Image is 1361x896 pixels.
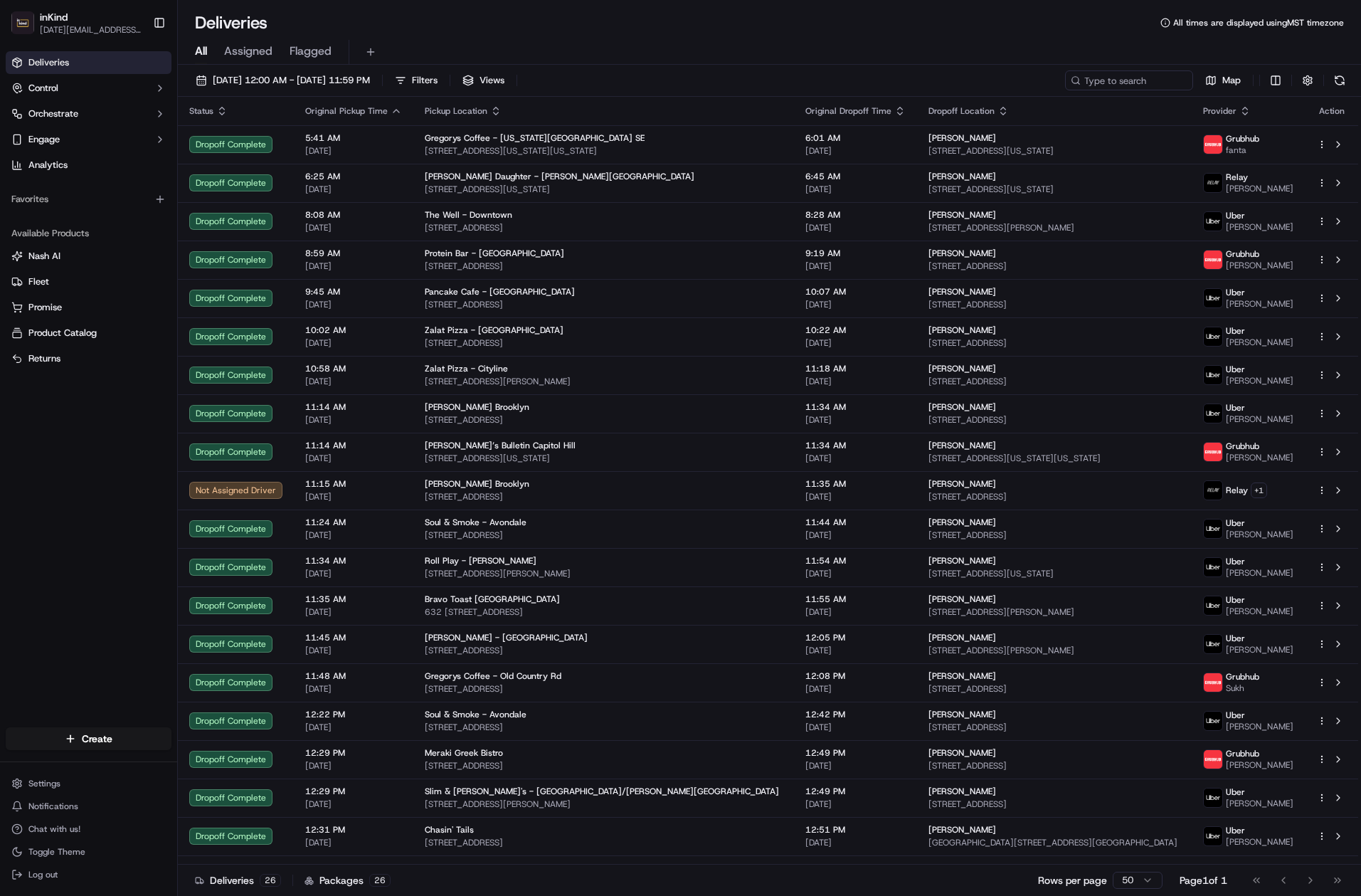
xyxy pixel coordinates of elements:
[1038,873,1107,887] p: Rows per page
[1226,298,1293,310] span: [PERSON_NAME]
[928,325,996,336] span: [PERSON_NAME]
[195,43,207,60] span: All
[425,594,560,605] span: Bravo Toast [GEOGRAPHIC_DATA]
[28,778,60,789] span: Settings
[1226,248,1259,260] span: Grubhub
[928,709,996,720] span: [PERSON_NAME]
[6,102,171,125] button: Orchestrate
[928,105,995,117] span: Dropoff Location
[6,842,171,862] button: Toggle Theme
[928,337,1180,349] span: [STREET_ADDRESS]
[305,824,402,836] span: 12:31 PM
[425,632,588,643] span: [PERSON_NAME] - [GEOGRAPHIC_DATA]
[6,222,171,245] div: Available Products
[425,517,526,528] span: Soul & Smoke - Avondale
[425,440,576,451] span: [PERSON_NAME]’s Bulletin Capitol Hill
[305,184,402,195] span: [DATE]
[805,799,906,810] span: [DATE]
[928,747,996,759] span: [PERSON_NAME]
[305,260,402,272] span: [DATE]
[1226,633,1245,644] span: Uber
[805,491,906,502] span: [DATE]
[305,709,402,720] span: 12:22 PM
[1204,520,1222,538] img: uber-new-logo.jpeg
[425,260,783,272] span: [STREET_ADDRESS]
[28,869,58,880] span: Log out
[805,606,906,618] span: [DATE]
[1204,789,1222,807] img: uber-new-logo.jpeg
[928,222,1180,233] span: [STREET_ADDRESS][PERSON_NAME]
[305,606,402,618] span: [DATE]
[425,414,783,426] span: [STREET_ADDRESS]
[305,171,402,182] span: 6:25 AM
[1204,366,1222,384] img: uber-new-logo.jpeg
[1226,786,1245,798] span: Uber
[195,873,281,887] div: Deliveries
[928,363,996,374] span: [PERSON_NAME]
[425,529,783,541] span: [STREET_ADDRESS]
[928,837,1180,848] span: [GEOGRAPHIC_DATA][STREET_ADDRESS][GEOGRAPHIC_DATA]
[305,286,402,297] span: 9:45 AM
[1226,682,1259,694] span: Sukh
[305,325,402,336] span: 10:02 AM
[1180,873,1227,887] div: Page 1 of 1
[6,270,171,293] button: Fleet
[305,863,402,874] span: 12:49 PM
[425,478,529,490] span: [PERSON_NAME] Brooklyn
[1226,594,1245,606] span: Uber
[425,709,526,720] span: Soul & Smoke - Avondale
[928,209,996,221] span: [PERSON_NAME]
[805,209,906,221] span: 8:28 AM
[1226,287,1245,298] span: Uber
[928,594,996,605] span: [PERSON_NAME]
[805,145,906,157] span: [DATE]
[805,568,906,579] span: [DATE]
[928,824,996,836] span: [PERSON_NAME]
[1226,325,1245,337] span: Uber
[6,51,171,74] a: Deliveries
[425,760,783,771] span: [STREET_ADDRESS]
[28,56,69,69] span: Deliveries
[1226,413,1293,425] span: [PERSON_NAME]
[195,11,268,34] h1: Deliveries
[305,837,402,848] span: [DATE]
[425,209,512,221] span: The Well - Downtown
[305,248,402,259] span: 8:59 AM
[6,188,171,211] div: Favorites
[928,171,996,182] span: [PERSON_NAME]
[928,260,1180,272] span: [STREET_ADDRESS]
[1199,70,1247,90] button: Map
[305,799,402,810] span: [DATE]
[805,478,906,490] span: 11:35 AM
[28,107,78,120] span: Orchestrate
[28,133,60,146] span: Engage
[805,786,906,797] span: 12:49 PM
[305,529,402,541] span: [DATE]
[928,568,1180,579] span: [STREET_ADDRESS][US_STATE]
[305,145,402,157] span: [DATE]
[928,645,1180,656] span: [STREET_ADDRESS][PERSON_NAME]
[1226,721,1293,732] span: [PERSON_NAME]
[1204,827,1222,845] img: uber-new-logo.jpeg
[805,632,906,643] span: 12:05 PM
[28,301,62,314] span: Promise
[290,43,332,60] span: Flagged
[1226,567,1293,579] span: [PERSON_NAME]
[1204,404,1222,423] img: uber-new-logo.jpeg
[1226,133,1259,144] span: Grubhub
[304,873,391,887] div: Packages
[928,184,1180,195] span: [STREET_ADDRESS][US_STATE]
[6,128,171,151] button: Engage
[305,517,402,528] span: 11:24 AM
[425,401,529,413] span: [PERSON_NAME] Brooklyn
[1203,105,1236,117] span: Provider
[305,722,402,733] span: [DATE]
[412,74,438,87] span: Filters
[425,105,487,117] span: Pickup Location
[40,10,68,24] button: inKind
[11,301,166,314] a: Promise
[1204,289,1222,307] img: uber-new-logo.jpeg
[425,453,783,464] span: [STREET_ADDRESS][US_STATE]
[305,555,402,566] span: 11:34 AM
